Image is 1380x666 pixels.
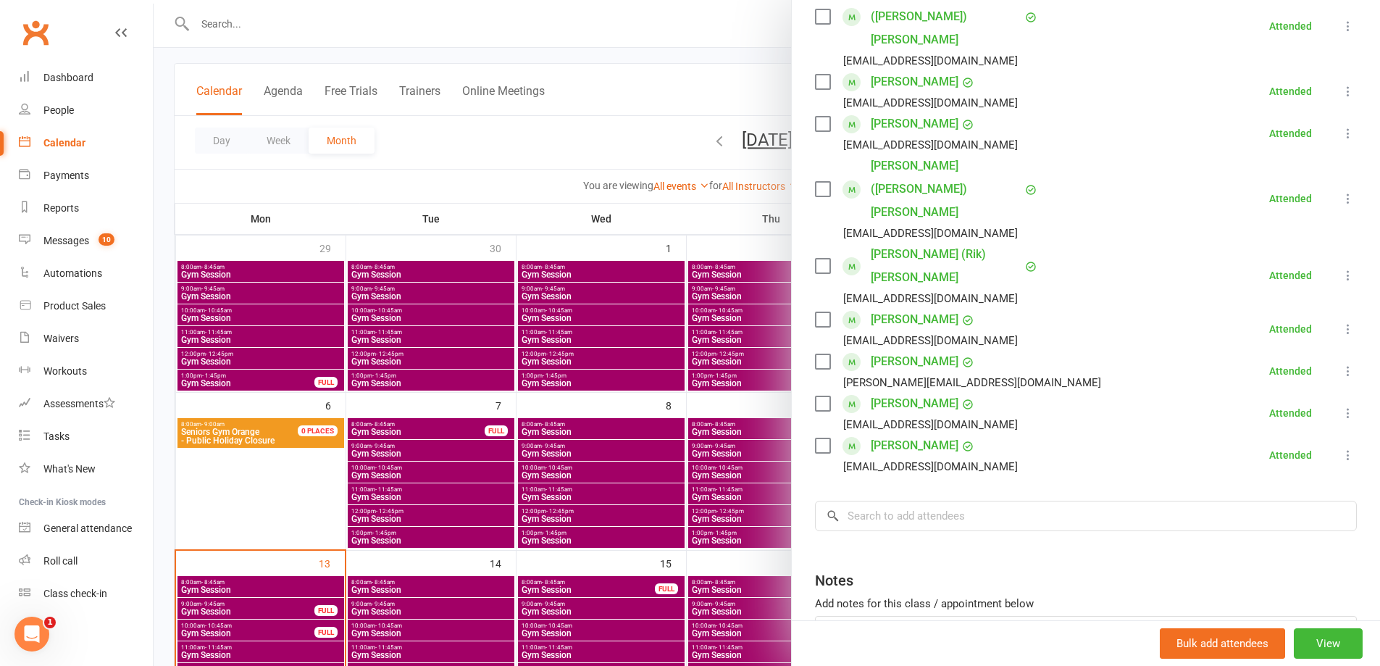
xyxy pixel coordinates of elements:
div: [EMAIL_ADDRESS][DOMAIN_NAME] [843,415,1018,434]
div: [EMAIL_ADDRESS][DOMAIN_NAME] [843,331,1018,350]
a: Product Sales [19,290,153,322]
div: [PERSON_NAME][EMAIL_ADDRESS][DOMAIN_NAME] [843,373,1101,392]
div: Add notes for this class / appointment below [815,595,1357,612]
button: Bulk add attendees [1160,628,1285,659]
div: Waivers [43,333,79,344]
button: View [1294,628,1363,659]
a: [PERSON_NAME] [871,308,958,331]
a: Dashboard [19,62,153,94]
div: Workouts [43,365,87,377]
a: Automations [19,257,153,290]
div: Attended [1269,450,1312,460]
a: Clubworx [17,14,54,51]
a: Calendar [19,127,153,159]
span: 10 [99,233,114,246]
div: Reports [43,202,79,214]
a: Tasks [19,420,153,453]
div: Attended [1269,86,1312,96]
a: [PERSON_NAME] [871,70,958,93]
a: Reports [19,192,153,225]
div: Attended [1269,128,1312,138]
a: Messages 10 [19,225,153,257]
div: [EMAIL_ADDRESS][DOMAIN_NAME] [843,136,1018,154]
div: General attendance [43,523,132,534]
a: [PERSON_NAME] (Rik) [PERSON_NAME] [871,243,1021,289]
a: Roll call [19,545,153,578]
a: Waivers [19,322,153,355]
div: Assessments [43,398,115,409]
input: Search to add attendees [815,501,1357,531]
div: Dashboard [43,72,93,83]
div: [EMAIL_ADDRESS][DOMAIN_NAME] [843,93,1018,112]
div: Attended [1269,324,1312,334]
div: Payments [43,170,89,181]
div: Messages [43,235,89,246]
div: Attended [1269,366,1312,376]
div: [EMAIL_ADDRESS][DOMAIN_NAME] [843,51,1018,70]
div: Automations [43,267,102,279]
a: Payments [19,159,153,192]
div: Notes [815,570,853,591]
a: [PERSON_NAME] ([PERSON_NAME]) [PERSON_NAME] [871,154,1021,224]
a: [PERSON_NAME] [871,350,958,373]
a: Workouts [19,355,153,388]
div: What's New [43,463,96,475]
div: Roll call [43,555,78,567]
div: Attended [1269,270,1312,280]
div: Attended [1269,21,1312,31]
a: [PERSON_NAME] [871,434,958,457]
a: Assessments [19,388,153,420]
div: Attended [1269,193,1312,204]
iframe: Intercom live chat [14,617,49,652]
div: Tasks [43,430,70,442]
a: General attendance kiosk mode [19,512,153,545]
a: [PERSON_NAME] [871,392,958,415]
div: Product Sales [43,300,106,312]
div: [EMAIL_ADDRESS][DOMAIN_NAME] [843,224,1018,243]
a: Class kiosk mode [19,578,153,610]
a: [PERSON_NAME] [871,112,958,136]
div: [EMAIL_ADDRESS][DOMAIN_NAME] [843,289,1018,308]
a: What's New [19,453,153,486]
div: Calendar [43,137,85,149]
div: Attended [1269,408,1312,418]
a: People [19,94,153,127]
div: [EMAIL_ADDRESS][DOMAIN_NAME] [843,457,1018,476]
span: 1 [44,617,56,628]
div: Class check-in [43,588,107,599]
div: People [43,104,74,116]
